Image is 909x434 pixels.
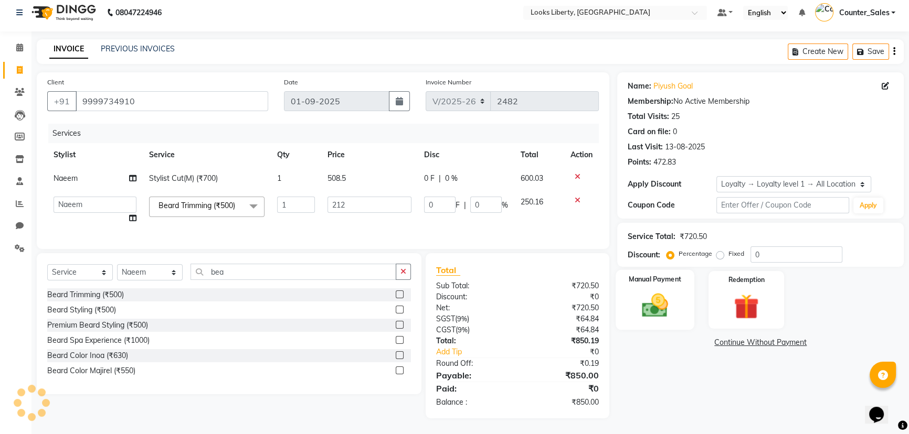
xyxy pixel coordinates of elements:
div: Payable: [428,369,517,382]
div: 472.83 [653,157,676,168]
span: 508.5 [327,173,346,183]
div: ₹720.50 [517,302,607,313]
a: Add Tip [428,346,533,357]
span: Beard Trimming (₹500) [158,201,235,210]
div: Beard Spa Experience (₹1000) [47,335,150,346]
div: Beard Color Majirel (₹550) [47,365,135,376]
a: Continue Without Payment [619,337,902,348]
button: Save [852,44,889,60]
div: Round Off: [428,358,517,369]
div: Premium Beard Styling (₹500) [47,320,148,331]
span: 9% [457,314,467,323]
th: Disc [418,143,514,167]
th: Qty [271,143,321,167]
div: ₹720.50 [680,231,707,242]
div: Services [48,124,607,143]
a: Piyush Goal [653,81,693,92]
label: Date [284,78,298,87]
div: ( ) [428,313,517,324]
span: Stylist Cut(M) (₹700) [149,173,218,183]
span: | [439,173,441,184]
span: CGST [436,325,456,334]
div: ₹720.50 [517,280,607,291]
input: Enter Offer / Coupon Code [716,197,849,213]
div: ₹0 [532,346,607,357]
span: 1 [277,173,281,183]
img: _cash.svg [634,290,677,320]
div: 13-08-2025 [665,142,705,153]
div: ₹0.19 [517,358,607,369]
span: | [464,200,466,211]
button: Create New [788,44,848,60]
th: Stylist [47,143,143,167]
button: Apply [853,198,883,213]
input: Search or Scan [191,264,396,280]
div: Total Visits: [628,111,669,122]
th: Total [514,143,564,167]
span: 250.16 [521,197,543,207]
span: 9% [458,325,468,334]
div: Last Visit: [628,142,663,153]
div: Discount: [628,249,660,261]
th: Service [143,143,271,167]
div: Coupon Code [628,200,716,211]
div: Sub Total: [428,280,517,291]
span: 0 F [424,173,435,184]
img: Counter_Sales [815,3,833,21]
span: 0 % [445,173,458,184]
span: % [502,200,508,211]
div: ₹64.84 [517,313,607,324]
span: Naeem [54,173,78,183]
div: ( ) [428,324,517,335]
div: ₹850.00 [517,397,607,408]
div: Service Total: [628,231,675,242]
div: Beard Styling (₹500) [47,305,116,316]
th: Price [321,143,418,167]
div: ₹0 [517,382,607,395]
input: Search by Name/Mobile/Email/Code [76,91,268,111]
span: SGST [436,314,455,323]
div: ₹64.84 [517,324,607,335]
div: Net: [428,302,517,313]
label: Invoice Number [426,78,471,87]
label: Manual Payment [629,274,681,284]
div: Discount: [428,291,517,302]
div: Beard Trimming (₹500) [47,289,124,300]
a: x [235,201,240,210]
div: ₹850.00 [517,369,607,382]
div: Total: [428,335,517,346]
div: 0 [673,126,677,137]
a: PREVIOUS INVOICES [101,44,175,53]
div: Beard Color Inoa (₹630) [47,350,128,361]
div: 25 [671,111,680,122]
img: _gift.svg [726,291,767,322]
label: Redemption [728,275,765,285]
span: 600.03 [521,173,543,183]
label: Client [47,78,64,87]
button: +91 [47,91,77,111]
div: Membership: [628,96,673,107]
div: Paid: [428,382,517,395]
div: ₹850.19 [517,335,607,346]
span: Counter_Sales [839,7,889,18]
th: Action [564,143,599,167]
div: Balance : [428,397,517,408]
div: Card on file: [628,126,671,137]
a: INVOICE [49,40,88,59]
div: Points: [628,157,651,168]
div: Name: [628,81,651,92]
div: No Active Membership [628,96,893,107]
label: Percentage [679,249,712,258]
span: Total [436,265,460,276]
label: Fixed [728,249,744,258]
span: F [456,200,460,211]
div: Apply Discount [628,179,716,190]
div: ₹0 [517,291,607,302]
iframe: chat widget [865,392,899,424]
